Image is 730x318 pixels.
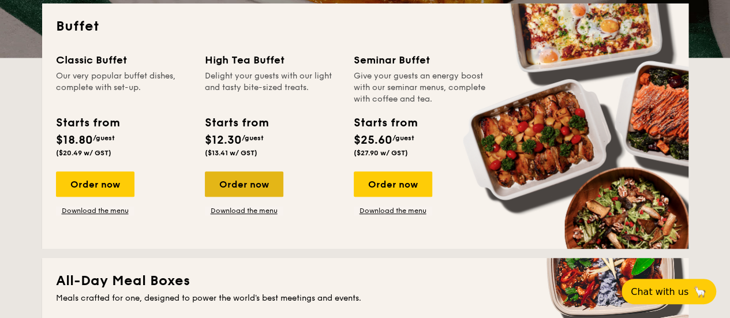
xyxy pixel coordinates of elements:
div: Meals crafted for one, designed to power the world's best meetings and events. [56,293,675,304]
span: /guest [392,134,414,142]
div: Delight your guests with our light and tasty bite-sized treats. [205,70,340,105]
div: Give your guests an energy boost with our seminar menus, complete with coffee and tea. [354,70,489,105]
div: Order now [354,171,432,197]
span: ($13.41 w/ GST) [205,149,257,157]
div: Starts from [205,114,268,132]
div: Order now [56,171,134,197]
h2: Buffet [56,17,675,36]
span: /guest [242,134,264,142]
span: 🦙 [693,285,707,298]
span: /guest [93,134,115,142]
div: High Tea Buffet [205,52,340,68]
div: Starts from [56,114,119,132]
span: $18.80 [56,133,93,147]
div: Classic Buffet [56,52,191,68]
h2: All-Day Meal Boxes [56,272,675,290]
span: $25.60 [354,133,392,147]
span: Chat with us [631,286,688,297]
a: Download the menu [354,206,432,215]
span: $12.30 [205,133,242,147]
div: Seminar Buffet [354,52,489,68]
a: Download the menu [56,206,134,215]
a: Download the menu [205,206,283,215]
span: ($27.90 w/ GST) [354,149,408,157]
div: Our very popular buffet dishes, complete with set-up. [56,70,191,105]
span: ($20.49 w/ GST) [56,149,111,157]
div: Starts from [354,114,417,132]
button: Chat with us🦙 [622,279,716,304]
div: Order now [205,171,283,197]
